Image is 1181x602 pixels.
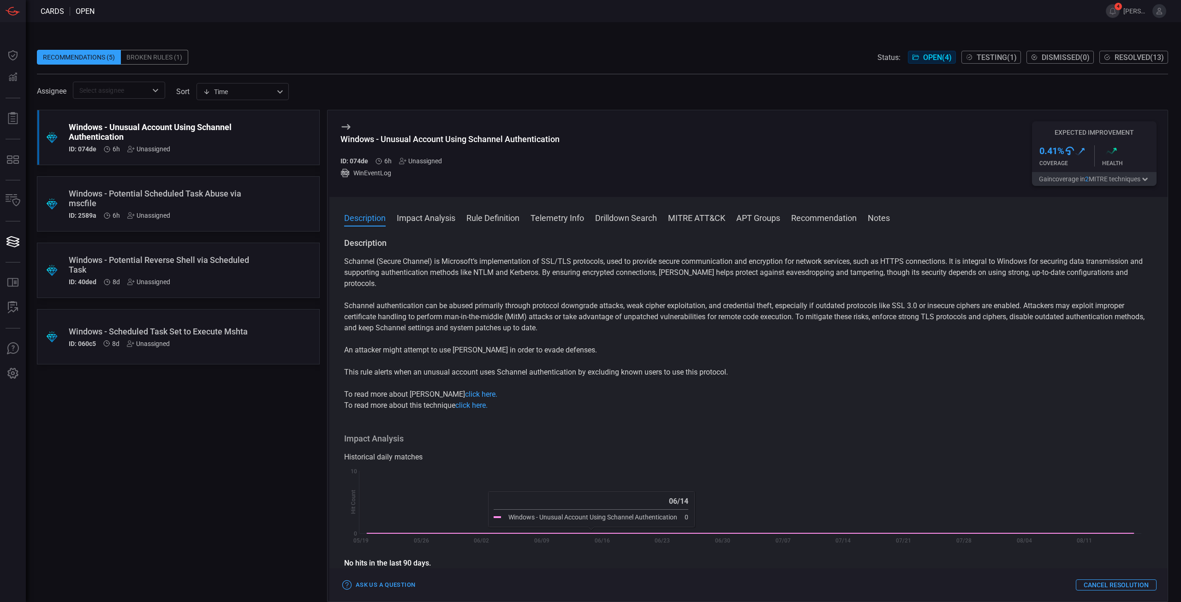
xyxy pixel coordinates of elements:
span: Dismissed ( 0 ) [1042,53,1090,62]
span: Aug 19, 2025 6:01 AM [384,157,392,165]
span: Assignee [37,87,66,95]
text: 07/07 [775,537,791,544]
span: 2 [1085,175,1089,183]
button: Rule Catalog [2,272,24,294]
text: 05/19 [353,537,369,544]
p: This rule alerts when an unusual account uses Schannel authentication by excluding known users to... [344,367,1153,378]
span: Resolved ( 13 ) [1115,53,1164,62]
p: To read more about [PERSON_NAME] [344,389,1153,400]
text: 06/16 [595,537,610,544]
input: Select assignee [76,84,147,96]
button: Dashboard [2,44,24,66]
span: Aug 11, 2025 6:42 AM [112,340,119,347]
div: Windows - Scheduled Task Set to Execute Mshta [69,327,253,336]
h3: 0.41 % [1039,145,1064,156]
button: Open(4) [908,51,956,64]
div: WinEventLog [340,168,560,178]
text: 06/23 [655,537,670,544]
div: Time [203,87,274,96]
h5: ID: 060c5 [69,340,96,347]
h5: ID: 074de [340,157,368,165]
label: sort [176,87,190,96]
span: Aug 11, 2025 6:42 AM [113,278,120,286]
span: Cards [41,7,64,16]
h5: ID: 074de [69,145,96,153]
div: Unassigned [127,145,170,153]
button: MITRE - Detection Posture [2,149,24,171]
button: Ask Us a Question [340,578,418,592]
button: Ask Us A Question [2,338,24,360]
div: Unassigned [127,212,170,219]
button: ALERT ANALYSIS [2,297,24,319]
button: Testing(1) [961,51,1021,64]
button: Telemetry Info [531,212,584,223]
p: To read more about this technique [344,400,1153,411]
text: 08/11 [1077,537,1092,544]
div: Windows - Potential Reverse Shell via Scheduled Task [69,255,253,274]
button: Reports [2,107,24,130]
button: Detections [2,66,24,89]
text: 07/21 [896,537,911,544]
div: Health [1102,160,1157,167]
button: Open [149,84,162,97]
div: Unassigned [127,340,170,347]
button: Drilldown Search [595,212,657,223]
button: Impact Analysis [397,212,455,223]
div: Broken Rules (1) [121,50,188,65]
button: Cancel Resolution [1076,579,1157,590]
p: Schannel (Secure Channel) is Microsoft’s implementation of SSL/TLS protocols, used to provide sec... [344,256,1153,289]
button: Inventory [2,190,24,212]
text: 05/26 [414,537,429,544]
h5: Expected Improvement [1032,129,1157,136]
text: 06/09 [534,537,549,544]
span: Testing ( 1 ) [977,53,1017,62]
h3: Impact Analysis [344,433,1153,444]
div: Unassigned [399,157,442,165]
text: 07/14 [835,537,851,544]
span: open [76,7,95,16]
button: Cards [2,231,24,253]
span: 4 [1115,3,1122,10]
p: Schannel authentication can be abused primarily through protocol downgrade attacks, weak cipher e... [344,300,1153,334]
button: Notes [868,212,890,223]
a: click here. [455,401,488,410]
button: Gaincoverage in2MITRE techniques [1032,172,1157,186]
text: 07/28 [956,537,972,544]
div: Windows - Unusual Account Using Schannel Authentication [340,134,560,144]
button: 4 [1106,4,1120,18]
span: Aug 19, 2025 6:01 AM [113,145,120,153]
button: Rule Definition [466,212,519,223]
div: Coverage [1039,160,1094,167]
text: 10 [351,468,357,475]
a: click here. [465,390,497,399]
text: 06/30 [715,537,730,544]
div: Historical daily matches [344,452,1153,463]
button: Preferences [2,363,24,385]
div: Recommendations (5) [37,50,121,65]
text: 08/04 [1017,537,1032,544]
h3: Description [344,238,1153,249]
button: APT Groups [736,212,780,223]
span: Status: [877,53,901,62]
div: Unassigned [127,278,170,286]
text: 0 [354,530,357,537]
text: Hit Count [350,490,357,514]
h5: ID: 40ded [69,278,96,286]
button: Resolved(13) [1099,51,1168,64]
div: Windows - Potential Scheduled Task Abuse via mscfile [69,189,253,208]
button: Dismissed(0) [1026,51,1094,64]
strong: No hits in the last 90 days. [344,559,431,567]
p: An attacker might attempt to use [PERSON_NAME] in order to evade defenses. [344,345,1153,356]
button: MITRE ATT&CK [668,212,725,223]
span: Open ( 4 ) [923,53,952,62]
h5: ID: 2589a [69,212,96,219]
span: Aug 19, 2025 6:00 AM [113,212,120,219]
text: 06/02 [474,537,489,544]
button: Description [344,212,386,223]
span: [PERSON_NAME].[PERSON_NAME] [1123,7,1149,15]
button: Recommendation [791,212,857,223]
div: Windows - Unusual Account Using Schannel Authentication [69,122,253,142]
